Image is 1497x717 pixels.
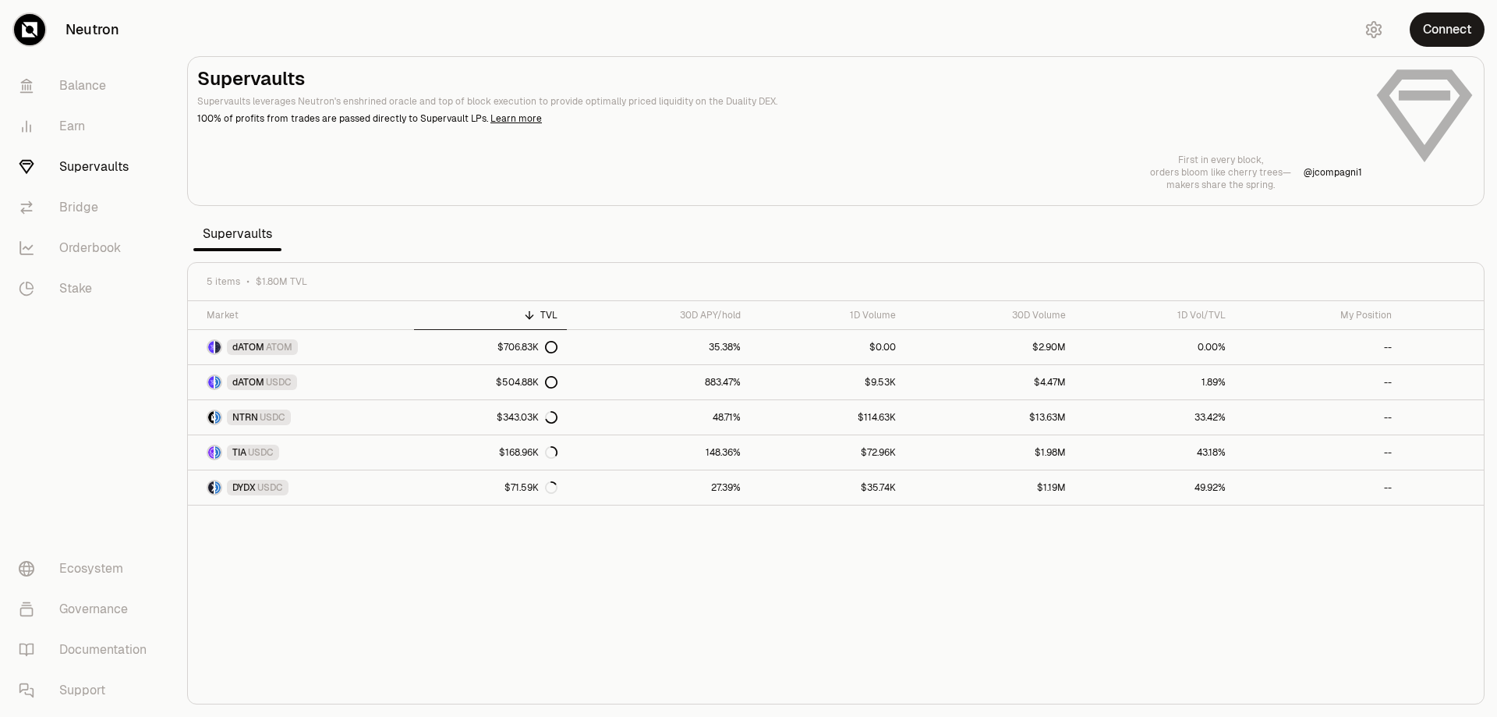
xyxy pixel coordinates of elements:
a: TIA LogoUSDC LogoTIAUSDC [188,435,414,470]
a: Support [6,670,168,711]
a: dATOM LogoUSDC LogodATOMUSDC [188,365,414,399]
span: dATOM [232,341,264,353]
a: 27.39% [567,470,750,505]
a: $1.19M [905,470,1075,505]
a: DYDX LogoUSDC LogoDYDXUSDC [188,470,414,505]
span: USDC [248,446,274,459]
a: -- [1235,330,1400,364]
p: orders bloom like cherry trees— [1150,166,1291,179]
a: $72.96K [750,435,905,470]
a: $13.63M [905,400,1075,435]
a: $168.96K [414,435,566,470]
span: $1.80M TVL [256,275,307,288]
span: USDC [266,376,292,389]
span: NTRN [232,411,258,424]
a: First in every block,orders bloom like cherry trees—makers share the spring. [1150,154,1291,191]
a: Learn more [490,112,542,125]
div: 1D Vol/TVL [1085,309,1226,321]
div: $504.88K [496,376,557,389]
span: USDC [260,411,285,424]
a: $9.53K [750,365,905,399]
a: 48.71% [567,400,750,435]
a: -- [1235,470,1400,505]
div: $168.96K [499,446,557,459]
div: My Position [1244,309,1391,321]
a: $2.90M [905,330,1075,364]
img: USDC Logo [215,411,221,424]
a: Earn [6,106,168,147]
div: $71.59K [504,481,557,494]
img: NTRN Logo [208,411,214,424]
span: 5 items [207,275,240,288]
p: Supervaults leverages Neutron's enshrined oracle and top of block execution to provide optimally ... [197,94,1362,108]
img: TIA Logo [208,446,214,459]
span: USDC [257,481,283,494]
p: 100% of profits from trades are passed directly to Supervault LPs. [197,112,1362,126]
a: 883.47% [567,365,750,399]
a: $1.98M [905,435,1075,470]
a: $0.00 [750,330,905,364]
a: 33.42% [1075,400,1235,435]
a: Stake [6,268,168,309]
a: $504.88K [414,365,566,399]
a: Orderbook [6,228,168,268]
div: 1D Volume [759,309,896,321]
img: DYDX Logo [208,481,214,494]
a: -- [1235,435,1400,470]
div: TVL [423,309,557,321]
img: dATOM Logo [208,341,214,353]
a: 148.36% [567,435,750,470]
a: $4.47M [905,365,1075,399]
span: ATOM [266,341,292,353]
img: dATOM Logo [208,376,214,389]
span: DYDX [232,481,256,494]
div: Market [207,309,405,321]
a: Balance [6,66,168,106]
h2: Supervaults [197,66,1362,91]
a: NTRN LogoUSDC LogoNTRNUSDC [188,400,414,435]
a: Bridge [6,187,168,228]
img: USDC Logo [215,481,221,494]
a: -- [1235,400,1400,435]
a: $35.74K [750,470,905,505]
a: $343.03K [414,400,566,435]
div: $706.83K [497,341,557,353]
a: @jcompagni1 [1304,166,1362,179]
span: TIA [232,446,246,459]
a: Supervaults [6,147,168,187]
a: Governance [6,589,168,630]
img: USDC Logo [215,376,221,389]
a: 1.89% [1075,365,1235,399]
a: $71.59K [414,470,566,505]
img: ATOM Logo [215,341,221,353]
a: Ecosystem [6,548,168,589]
img: USDC Logo [215,446,221,459]
div: 30D APY/hold [576,309,741,321]
p: @ jcompagni1 [1304,166,1362,179]
div: 30D Volume [915,309,1066,321]
a: -- [1235,365,1400,399]
p: makers share the spring. [1150,179,1291,191]
a: 35.38% [567,330,750,364]
p: First in every block, [1150,154,1291,166]
a: $114.63K [750,400,905,435]
a: dATOM LogoATOM LogodATOMATOM [188,330,414,364]
a: 49.92% [1075,470,1235,505]
a: Documentation [6,630,168,670]
span: Supervaults [193,218,281,250]
div: $343.03K [497,411,557,424]
a: 0.00% [1075,330,1235,364]
a: 43.18% [1075,435,1235,470]
span: dATOM [232,376,264,389]
a: $706.83K [414,330,566,364]
button: Connect [1410,12,1485,47]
